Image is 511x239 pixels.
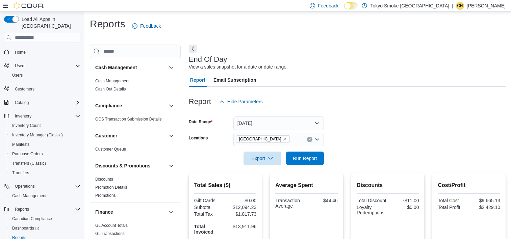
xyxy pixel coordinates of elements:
[1,47,83,57] button: Home
[7,149,83,159] button: Purchase Orders
[283,137,287,141] button: Remove Mount Pearl Commonwealth from selection in this group
[7,121,83,130] button: Inventory Count
[389,205,419,210] div: $0.00
[9,169,80,177] span: Transfers
[216,95,265,108] button: Hide Parameters
[9,159,49,167] a: Transfers (Classic)
[357,181,419,189] h2: Discounts
[9,140,80,149] span: Manifests
[1,84,83,94] button: Customers
[12,182,80,190] span: Operations
[189,55,227,63] h3: End Of Day
[12,205,32,213] button: Reports
[227,98,263,105] span: Hide Parameters
[95,209,166,215] button: Finance
[9,215,80,223] span: Canadian Compliance
[9,71,25,79] a: Users
[95,185,127,190] a: Promotion Details
[236,135,290,143] span: Mount Pearl Commonwealth
[452,2,453,10] p: |
[1,61,83,71] button: Users
[167,162,175,170] button: Discounts & Promotions
[248,152,277,165] span: Export
[15,50,26,55] span: Home
[95,162,150,169] h3: Discounts & Promotions
[90,175,181,202] div: Discounts & Promotions
[190,73,205,87] span: Report
[12,132,63,138] span: Inventory Manager (Classic)
[457,2,463,10] span: CH
[12,62,28,70] button: Users
[167,102,175,110] button: Compliance
[7,71,83,80] button: Users
[12,62,80,70] span: Users
[9,192,49,200] a: Cash Management
[9,150,80,158] span: Purchase Orders
[129,19,163,33] a: Feedback
[12,99,31,107] button: Catalog
[12,170,29,176] span: Transfers
[9,224,80,232] span: Dashboards
[15,207,29,212] span: Reports
[470,205,500,210] div: $2,429.10
[167,208,175,216] button: Finance
[15,113,31,119] span: Inventory
[213,73,256,87] span: Email Subscription
[456,2,464,10] div: Courtney Hubley
[95,117,162,122] a: OCS Transaction Submission Details
[12,182,37,190] button: Operations
[95,132,117,139] h3: Customer
[12,112,80,120] span: Inventory
[15,100,29,105] span: Catalog
[7,191,83,201] button: Cash Management
[194,181,257,189] h2: Total Sales ($)
[12,99,80,107] span: Catalog
[244,152,281,165] button: Export
[318,2,338,9] span: Feedback
[438,198,467,203] div: Total Cost
[308,198,338,203] div: $44.46
[12,112,34,120] button: Inventory
[189,63,288,71] div: View a sales snapshot for a date or date range.
[95,64,166,71] button: Cash Management
[438,205,467,210] div: Total Profit
[12,142,29,147] span: Manifests
[95,86,126,92] span: Cash Out Details
[140,23,161,29] span: Feedback
[1,98,83,107] button: Catalog
[9,159,80,167] span: Transfers (Classic)
[371,2,450,10] p: Tokyo Smoke [GEOGRAPHIC_DATA]
[344,9,344,10] span: Dark Mode
[9,140,32,149] a: Manifests
[95,102,166,109] button: Compliance
[467,2,506,10] p: [PERSON_NAME]
[95,177,113,182] a: Discounts
[12,73,23,78] span: Users
[95,147,126,152] a: Customer Queue
[275,198,305,209] div: Transaction Average
[314,137,320,142] button: Open list of options
[90,145,181,156] div: Customer
[95,102,122,109] h3: Compliance
[95,231,125,236] a: GL Transactions
[7,159,83,168] button: Transfers (Classic)
[14,2,44,9] img: Cova
[12,193,46,198] span: Cash Management
[189,135,208,141] label: Locations
[194,211,224,217] div: Total Tax
[7,130,83,140] button: Inventory Manager (Classic)
[12,225,39,231] span: Dashboards
[95,87,126,91] a: Cash Out Details
[15,184,35,189] span: Operations
[7,140,83,149] button: Manifests
[275,181,338,189] h2: Average Spent
[9,169,32,177] a: Transfers
[9,131,66,139] a: Inventory Manager (Classic)
[95,223,128,228] a: GL Account Totals
[95,78,129,84] span: Cash Management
